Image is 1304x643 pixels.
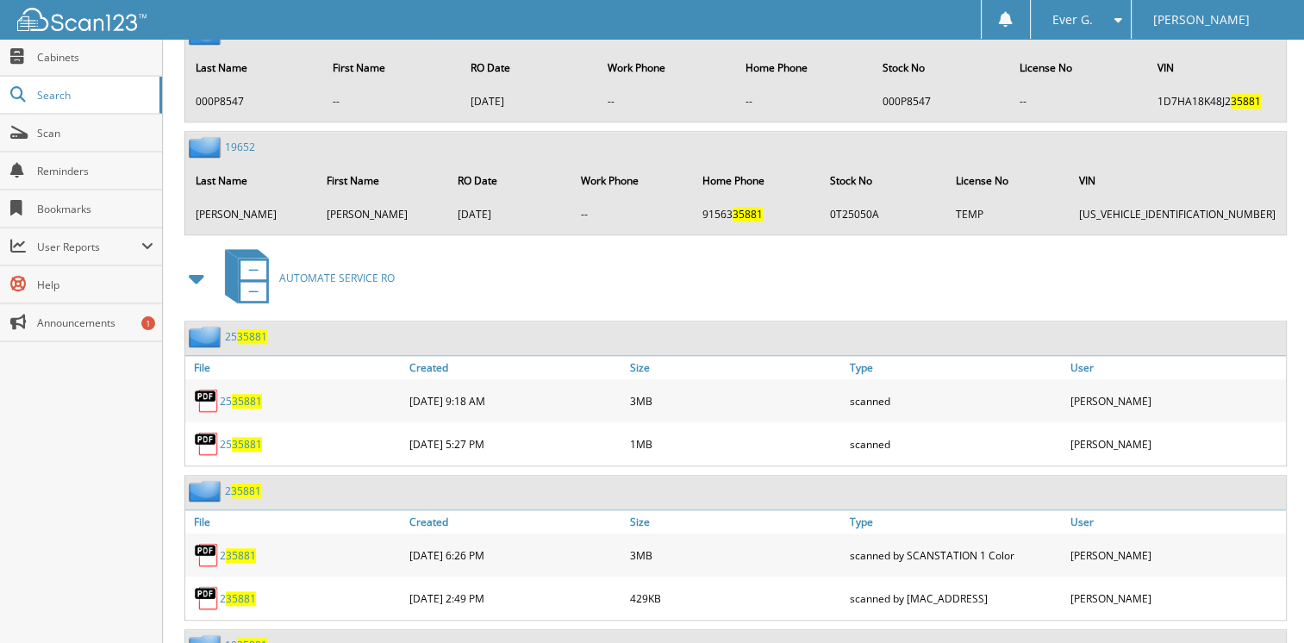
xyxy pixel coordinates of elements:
[1052,15,1093,25] span: Ever G.
[1153,15,1250,25] span: [PERSON_NAME]
[405,538,625,572] div: [DATE] 6:26 PM
[1149,50,1284,85] th: VIN
[1066,538,1286,572] div: [PERSON_NAME]
[737,50,872,85] th: Home Phone
[215,244,395,312] a: AUTOMATE SERVICE RO
[232,437,262,452] span: 35881
[1218,560,1304,643] iframe: Chat Widget
[194,542,220,568] img: PDF.png
[1231,94,1261,109] span: 35881
[449,200,571,228] td: [DATE]
[220,394,262,409] a: 2535881
[626,510,845,534] a: Size
[845,581,1065,615] div: scanned by [MAC_ADDRESS]
[874,50,1009,85] th: Stock No
[1011,50,1146,85] th: License No
[220,591,256,606] a: 235881
[187,50,322,85] th: Last Name
[694,200,820,228] td: 91563
[462,87,597,115] td: [DATE]
[599,87,734,115] td: --
[141,316,155,330] div: 1
[194,431,220,457] img: PDF.png
[405,356,625,379] a: Created
[405,581,625,615] div: [DATE] 2:49 PM
[405,510,625,534] a: Created
[226,591,256,606] span: 35881
[626,538,845,572] div: 3MB
[194,585,220,611] img: PDF.png
[194,388,220,414] img: PDF.png
[874,87,1009,115] td: 000P8547
[324,50,459,85] th: First Name
[599,50,734,85] th: Work Phone
[232,394,262,409] span: 35881
[225,140,255,154] a: 19652
[1066,356,1286,379] a: User
[185,356,405,379] a: File
[694,163,820,198] th: Home Phone
[189,136,225,158] img: folder2.png
[737,87,872,115] td: --
[571,163,692,198] th: Work Phone
[845,356,1065,379] a: Type
[1066,384,1286,418] div: [PERSON_NAME]
[37,278,153,292] span: Help
[37,202,153,216] span: Bookmarks
[187,87,322,115] td: 000P8547
[947,200,1069,228] td: TEMP
[845,538,1065,572] div: scanned by SCANSTATION 1 Color
[405,384,625,418] div: [DATE] 9:18 AM
[225,329,267,344] a: 2535881
[947,163,1069,198] th: License No
[449,163,571,198] th: RO Date
[405,427,625,461] div: [DATE] 5:27 PM
[189,326,225,347] img: folder2.png
[226,548,256,563] span: 35881
[37,315,153,330] span: Announcements
[733,207,763,222] span: 35881
[17,8,147,31] img: scan123-logo-white.svg
[37,88,151,103] span: Search
[318,200,447,228] td: [PERSON_NAME]
[1070,200,1284,228] td: [US_VEHICLE_IDENTIFICATION_NUMBER]
[231,484,261,498] span: 35881
[37,50,153,65] span: Cabinets
[1066,510,1286,534] a: User
[1066,581,1286,615] div: [PERSON_NAME]
[220,437,262,452] a: 2535881
[279,271,395,285] span: AUTOMATE SERVICE RO
[845,384,1065,418] div: scanned
[821,163,945,198] th: Stock No
[821,200,945,228] td: 0T25050A
[237,329,267,344] span: 35881
[187,163,316,198] th: Last Name
[189,480,225,502] img: folder2.png
[318,163,447,198] th: First Name
[626,581,845,615] div: 429KB
[626,384,845,418] div: 3MB
[1070,163,1284,198] th: VIN
[37,126,153,140] span: Scan
[37,164,153,178] span: Reminders
[1066,427,1286,461] div: [PERSON_NAME]
[37,240,141,254] span: User Reports
[845,427,1065,461] div: scanned
[185,510,405,534] a: File
[462,50,597,85] th: RO Date
[225,484,261,498] a: 235881
[626,356,845,379] a: Size
[1011,87,1146,115] td: --
[845,510,1065,534] a: Type
[324,87,459,115] td: --
[1149,87,1284,115] td: 1D7HA18K48J2
[187,200,316,228] td: [PERSON_NAME]
[220,548,256,563] a: 235881
[626,427,845,461] div: 1MB
[571,200,692,228] td: --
